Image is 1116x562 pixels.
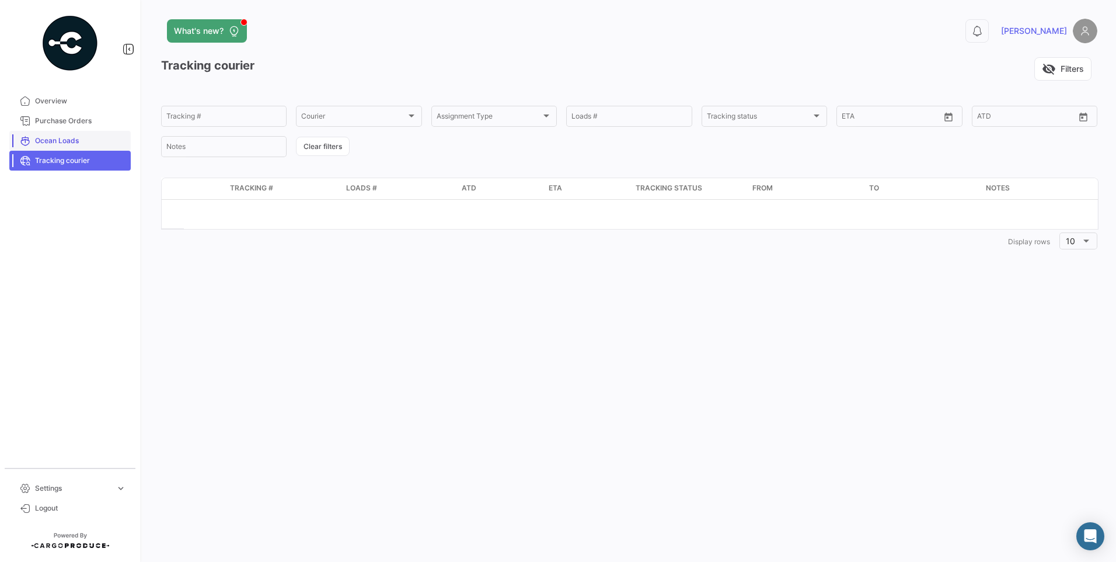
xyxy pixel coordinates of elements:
[842,114,873,122] input: ETA From
[161,57,254,74] h3: Tracking courier
[35,155,126,166] span: Tracking courier
[9,151,131,171] a: Tracking courier
[1066,236,1075,246] span: 10
[940,108,957,126] button: Open calendar
[636,183,702,193] span: Tracking status
[981,178,1098,199] datatable-header-cell: Notes
[162,178,225,199] datatable-header-cell: logo
[9,131,131,151] a: Ocean Loads
[35,136,126,146] span: Ocean Loads
[225,178,341,199] datatable-header-cell: Tracking #
[869,183,879,193] span: To
[296,137,350,156] button: Clear filters
[544,178,631,199] datatable-header-cell: ETA
[41,14,99,72] img: powered-by.png
[1042,62,1056,76] span: visibility_off
[549,183,562,193] span: ETA
[457,178,544,199] datatable-header-cell: ATD
[1008,237,1050,246] span: Display rows
[35,96,126,106] span: Overview
[707,114,811,122] span: Tracking status
[977,114,1009,122] input: ATD From
[1017,114,1064,122] input: ATD To
[437,114,541,122] span: Assignment Type
[341,178,458,199] datatable-header-cell: Loads #
[230,183,273,193] span: Tracking #
[301,114,406,122] span: Courier
[631,178,748,199] datatable-header-cell: Tracking status
[1076,522,1104,550] div: Abrir Intercom Messenger
[9,91,131,111] a: Overview
[864,178,981,199] datatable-header-cell: To
[1075,108,1092,126] button: Open calendar
[881,114,927,122] input: ETA To
[1034,57,1091,81] button: visibility_offFilters
[462,183,476,193] span: ATD
[9,111,131,131] a: Purchase Orders
[35,483,111,494] span: Settings
[167,19,247,43] button: What's new?
[35,116,126,126] span: Purchase Orders
[1073,19,1097,43] img: placeholder-user.png
[35,503,126,514] span: Logout
[752,183,773,193] span: From
[986,183,1010,193] span: Notes
[346,183,377,193] span: Loads #
[116,483,126,494] span: expand_more
[174,25,224,37] span: What's new?
[1001,25,1067,37] span: [PERSON_NAME]
[748,178,864,199] datatable-header-cell: From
